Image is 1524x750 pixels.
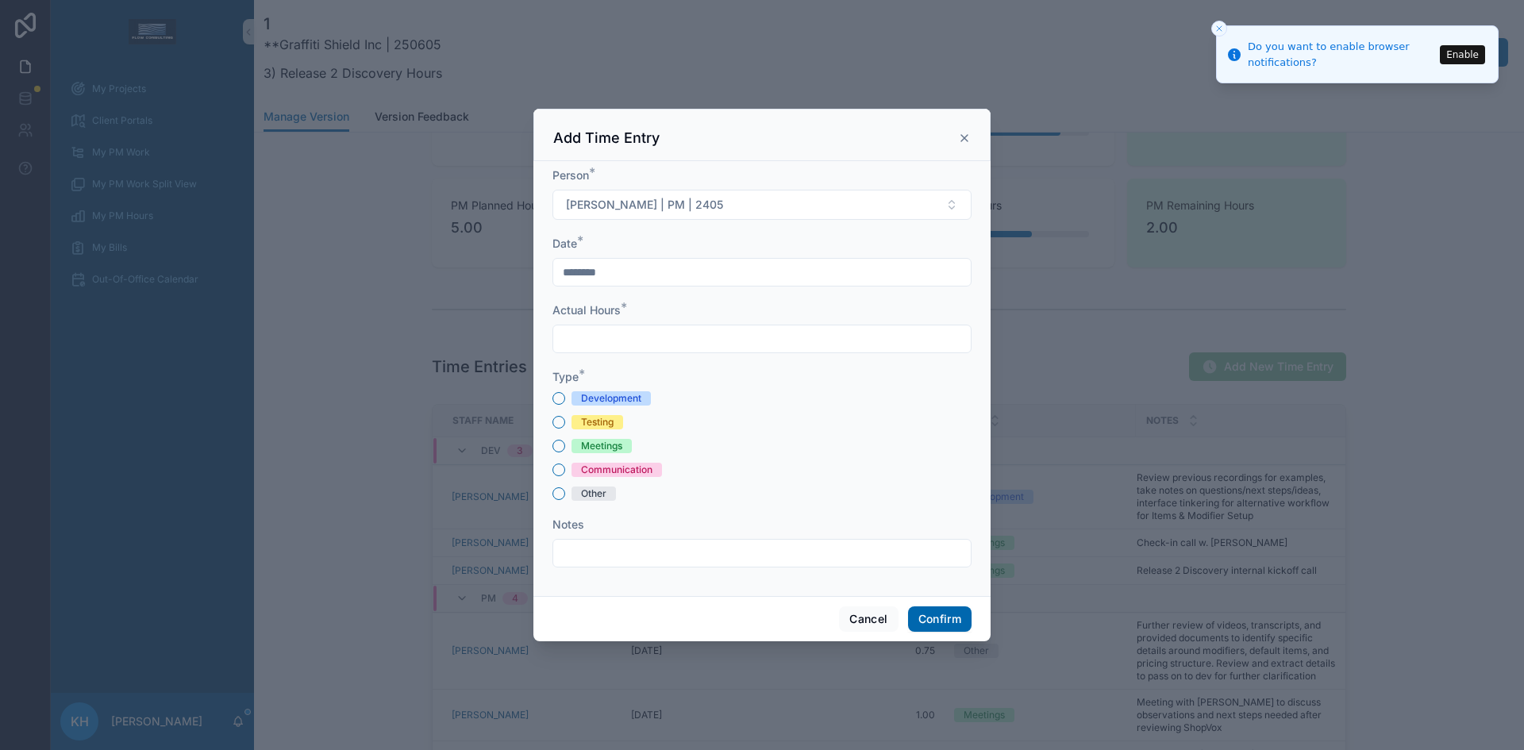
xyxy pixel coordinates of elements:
[581,391,641,406] div: Development
[908,606,972,632] button: Confirm
[552,237,577,250] span: Date
[581,415,614,429] div: Testing
[566,197,723,213] span: [PERSON_NAME] | PM | 2405
[552,303,621,317] span: Actual Hours
[552,168,589,182] span: Person
[553,129,660,148] h3: Add Time Entry
[581,487,606,501] div: Other
[1211,21,1227,37] button: Close toast
[1248,39,1435,70] div: Do you want to enable browser notifications?
[839,606,898,632] button: Cancel
[552,190,972,220] button: Select Button
[581,463,652,477] div: Communication
[552,517,584,531] span: Notes
[581,439,622,453] div: Meetings
[552,370,579,383] span: Type
[1440,45,1485,64] button: Enable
